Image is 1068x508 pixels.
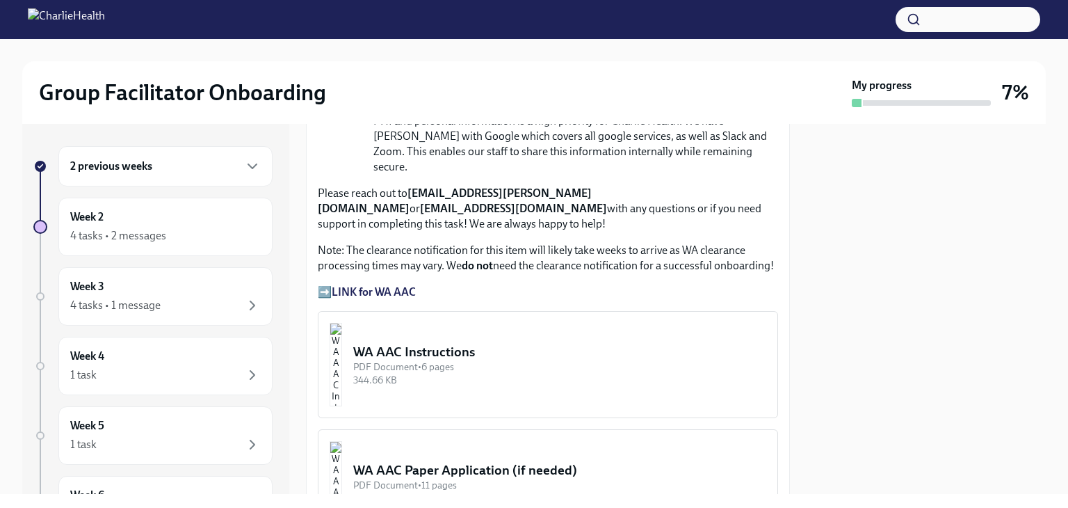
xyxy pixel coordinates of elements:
a: LINK for WA AAC [332,285,416,299]
img: WA AAC Instructions [330,323,342,406]
div: 4 tasks • 2 messages [70,228,166,244]
div: 344.66 KB [353,374,766,387]
div: WA AAC Instructions [353,343,766,361]
a: Week 41 task [33,337,273,395]
div: PDF Document • 6 pages [353,360,766,374]
img: CharlieHealth [28,8,105,31]
div: 480 KB [353,492,766,505]
div: WA AAC Paper Application (if needed) [353,461,766,479]
p: Note: The clearance notification for this item will likely take weeks to arrive as WA clearance p... [318,243,778,273]
h6: Week 2 [70,209,104,225]
h6: 2 previous weeks [70,159,152,174]
strong: do not [462,259,493,272]
h6: Week 5 [70,418,104,434]
a: Week 34 tasks • 1 message [33,267,273,326]
a: Week 51 task [33,406,273,465]
div: 2 previous weeks [58,146,273,186]
strong: My progress [852,78,912,93]
button: WA AAC InstructionsPDF Document•6 pages344.66 KB [318,311,778,418]
h2: Group Facilitator Onboarding [39,79,326,106]
a: Week 24 tasks • 2 messages [33,198,273,256]
h6: Week 4 [70,349,104,364]
div: 4 tasks • 1 message [70,298,161,313]
div: PDF Document • 11 pages [353,479,766,492]
h6: Week 6 [70,488,104,503]
div: 1 task [70,437,97,452]
strong: [EMAIL_ADDRESS][DOMAIN_NAME] [420,202,607,215]
h6: Week 3 [70,279,104,294]
h3: 7% [1002,80,1029,105]
li: Protection and security of PHI and personal information is a high priority for Charlie Health. We... [373,98,778,175]
p: Please reach out to or with any questions or if you need support in completing this task! We are ... [318,186,778,232]
strong: [EMAIL_ADDRESS][PERSON_NAME][DOMAIN_NAME] [318,186,592,215]
div: 1 task [70,367,97,383]
p: ➡️ [318,285,778,300]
